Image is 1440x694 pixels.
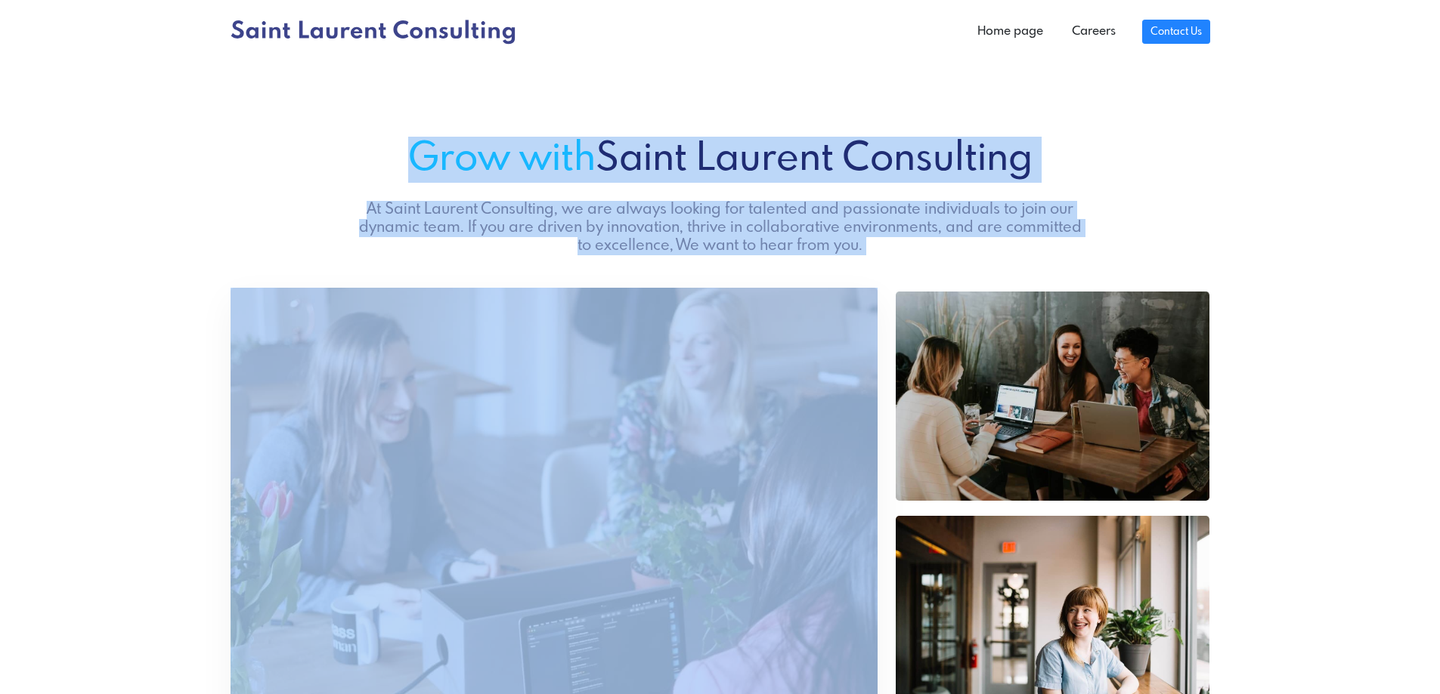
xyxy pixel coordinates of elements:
a: Contact Us [1142,20,1209,44]
a: Careers [1058,17,1130,47]
span: Grow with [408,140,596,179]
h5: At Saint Laurent Consulting, we are always looking for talented and passionate individuals to joi... [353,201,1088,255]
a: Home page [963,17,1058,47]
h1: Saint Laurent Consulting [231,137,1210,183]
